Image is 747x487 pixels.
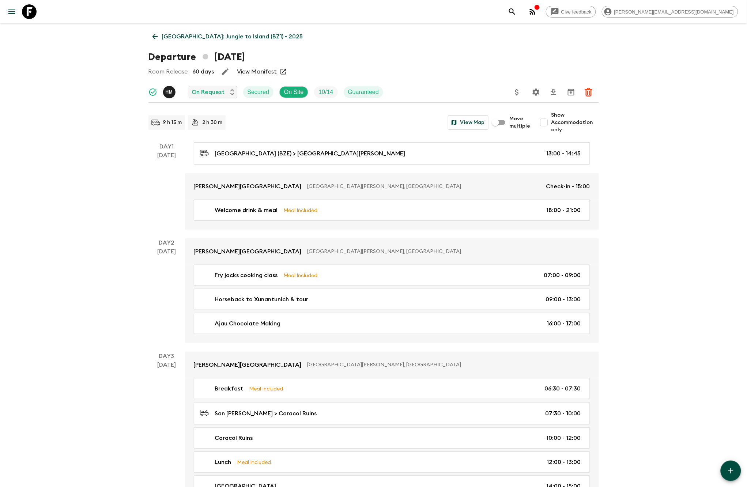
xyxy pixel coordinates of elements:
a: Horseback to Xunantunich & tour09:00 - 13:00 [194,289,590,310]
span: Hob Medina [163,88,177,94]
button: HM [163,86,177,98]
p: San [PERSON_NAME] > Caracol Ruins [215,409,317,418]
p: Room Release: [148,67,189,76]
p: 2 h 30 m [203,119,223,126]
p: 10:00 - 12:00 [547,434,581,442]
p: 16:00 - 17:00 [547,319,581,328]
a: View Manifest [237,68,277,75]
p: Day 1 [148,142,185,151]
a: [PERSON_NAME][GEOGRAPHIC_DATA][GEOGRAPHIC_DATA][PERSON_NAME], [GEOGRAPHIC_DATA] [185,238,599,265]
div: On Site [279,86,308,98]
p: 60 days [193,67,214,76]
p: Day 3 [148,352,185,360]
button: Delete [581,85,596,99]
p: On Site [284,88,303,97]
p: On Request [192,88,225,97]
span: [PERSON_NAME][EMAIL_ADDRESS][DOMAIN_NAME] [610,9,738,15]
p: [GEOGRAPHIC_DATA]: Jungle to Island (BZ1) • 2025 [162,32,303,41]
p: [PERSON_NAME][GEOGRAPHIC_DATA] [194,247,302,256]
p: Meal Included [284,206,318,214]
p: Check-in - 15:00 [546,182,590,191]
a: LunchMeal Included12:00 - 13:00 [194,452,590,473]
a: [GEOGRAPHIC_DATA] (BZE) > [GEOGRAPHIC_DATA][PERSON_NAME]13:00 - 14:45 [194,142,590,165]
span: Give feedback [557,9,596,15]
p: Horseback to Xunantunich & tour [215,295,309,304]
p: [GEOGRAPHIC_DATA][PERSON_NAME], [GEOGRAPHIC_DATA] [308,248,584,255]
a: Fry jacks cooking classMeal Included07:00 - 09:00 [194,265,590,286]
a: San [PERSON_NAME] > Caracol Ruins07:30 - 10:00 [194,402,590,424]
div: [PERSON_NAME][EMAIL_ADDRESS][DOMAIN_NAME] [602,6,738,18]
p: Fry jacks cooking class [215,271,278,280]
button: Archive (Completed, Cancelled or Unsynced Departures only) [564,85,578,99]
p: 9 h 15 m [163,119,182,126]
div: [DATE] [157,151,176,230]
button: Download CSV [546,85,561,99]
p: Ajau Chocolate Making [215,319,281,328]
p: Breakfast [215,384,244,393]
p: 07:30 - 10:00 [546,409,581,418]
p: Caracol Ruins [215,434,253,442]
p: 07:00 - 09:00 [544,271,581,280]
svg: Synced Successfully [148,88,157,97]
div: Trip Fill [314,86,337,98]
p: 12:00 - 13:00 [547,458,581,467]
p: Welcome drink & meal [215,206,278,215]
a: BreakfastMeal Included06:30 - 07:30 [194,378,590,399]
button: search adventures [505,4,520,19]
a: [GEOGRAPHIC_DATA]: Jungle to Island (BZ1) • 2025 [148,29,307,44]
span: Move multiple [510,115,531,130]
p: [PERSON_NAME][GEOGRAPHIC_DATA] [194,360,302,369]
p: [GEOGRAPHIC_DATA][PERSON_NAME], [GEOGRAPHIC_DATA] [308,183,540,190]
a: Welcome drink & mealMeal Included18:00 - 21:00 [194,200,590,221]
p: Lunch [215,458,231,467]
button: View Map [448,115,488,130]
p: Guaranteed [348,88,379,97]
p: 10 / 14 [318,88,333,97]
p: 13:00 - 14:45 [547,149,581,158]
p: [PERSON_NAME][GEOGRAPHIC_DATA] [194,182,302,191]
a: Give feedback [546,6,596,18]
p: 18:00 - 21:00 [547,206,581,215]
p: Secured [248,88,269,97]
p: [GEOGRAPHIC_DATA] (BZE) > [GEOGRAPHIC_DATA][PERSON_NAME] [215,149,405,158]
button: menu [4,4,19,19]
a: Caracol Ruins10:00 - 12:00 [194,427,590,449]
p: Meal Included [249,385,283,393]
span: Show Accommodation only [551,112,599,133]
a: Ajau Chocolate Making16:00 - 17:00 [194,313,590,334]
p: Meal Included [237,458,271,466]
a: [PERSON_NAME][GEOGRAPHIC_DATA][GEOGRAPHIC_DATA][PERSON_NAME], [GEOGRAPHIC_DATA] [185,352,599,378]
a: [PERSON_NAME][GEOGRAPHIC_DATA][GEOGRAPHIC_DATA][PERSON_NAME], [GEOGRAPHIC_DATA]Check-in - 15:00 [185,173,599,200]
p: Meal Included [284,271,318,279]
div: [DATE] [157,247,176,343]
h1: Departure [DATE] [148,50,245,64]
p: [GEOGRAPHIC_DATA][PERSON_NAME], [GEOGRAPHIC_DATA] [308,361,584,369]
button: Update Price, Early Bird Discount and Costs [510,85,524,99]
p: H M [166,89,173,95]
p: 06:30 - 07:30 [545,384,581,393]
p: Day 2 [148,238,185,247]
p: 09:00 - 13:00 [546,295,581,304]
div: Secured [243,86,274,98]
button: Settings [529,85,543,99]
